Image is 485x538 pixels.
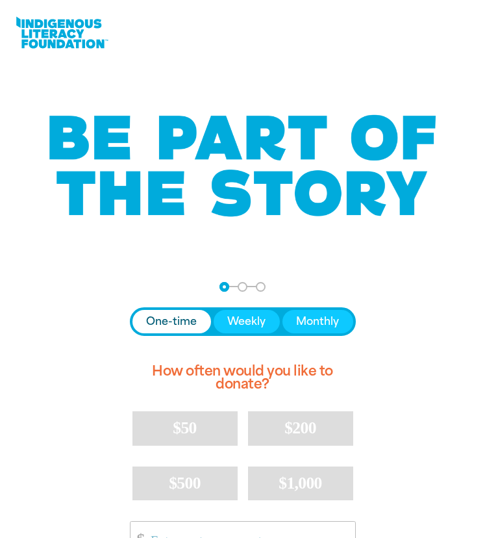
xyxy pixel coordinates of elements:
[132,310,211,333] button: One-time
[146,314,197,329] span: One-time
[132,411,238,445] button: $50
[130,352,356,403] h2: How often would you like to donate?
[214,310,280,333] button: Weekly
[132,467,238,500] button: $500
[169,474,201,493] span: $500
[248,467,353,500] button: $1,000
[296,314,339,329] span: Monthly
[284,418,316,437] span: $200
[279,474,322,493] span: $1,000
[219,282,229,292] button: Navigate to step 1 of 3 to enter your donation amount
[238,282,247,292] button: Navigate to step 2 of 3 to enter your details
[130,307,356,336] div: Donation frequency
[173,418,196,437] span: $50
[256,282,266,292] button: Navigate to step 3 of 3 to enter your payment details
[39,92,446,240] img: Be part of the story
[282,310,353,333] button: Monthly
[227,314,266,329] span: Weekly
[248,411,353,445] button: $200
